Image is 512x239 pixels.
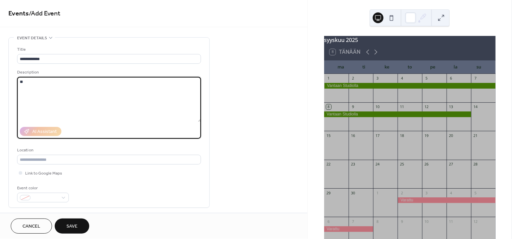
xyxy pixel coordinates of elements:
div: 14 [473,104,478,109]
div: ma [329,60,352,74]
div: 9 [351,104,356,109]
div: Title [17,46,200,53]
span: / Add Event [29,7,60,20]
div: Vantaan Studiolla [324,111,471,117]
div: 26 [424,162,429,167]
div: la [444,60,467,74]
span: Link to Google Maps [25,170,62,177]
div: 20 [449,133,454,138]
div: to [398,60,421,74]
div: 27 [449,162,454,167]
div: 19 [424,133,429,138]
div: 22 [326,162,331,167]
div: Event color [17,185,67,192]
div: su [467,60,490,74]
div: 15 [326,133,331,138]
div: Varattu [398,197,496,203]
div: ke [375,60,398,74]
div: 16 [351,133,356,138]
a: Events [8,7,29,20]
span: Event details [17,35,47,42]
button: Cancel [11,219,52,234]
div: 5 [424,76,429,81]
div: 5 [473,190,478,195]
div: 21 [473,133,478,138]
div: 1 [375,190,380,195]
div: 2 [351,76,356,81]
div: 6 [326,219,331,224]
div: 7 [473,76,478,81]
div: pe [421,60,444,74]
div: 23 [351,162,356,167]
div: syyskuu 2025 [324,36,496,44]
div: 13 [449,104,454,109]
div: 12 [424,104,429,109]
div: Vantaan Studiolla [324,83,496,89]
div: 28 [473,162,478,167]
div: 6 [449,76,454,81]
div: 29 [326,190,331,195]
div: 1 [326,76,331,81]
div: 30 [351,190,356,195]
div: 25 [400,162,405,167]
span: Cancel [22,223,40,230]
div: ti [352,60,375,74]
div: 8 [375,219,380,224]
div: 3 [424,190,429,195]
div: 10 [424,219,429,224]
div: Location [17,147,200,154]
div: 11 [449,219,454,224]
div: 11 [400,104,405,109]
div: 2 [400,190,405,195]
div: 7 [351,219,356,224]
div: 9 [400,219,405,224]
div: 24 [375,162,380,167]
span: Save [66,223,78,230]
div: 4 [400,76,405,81]
div: 12 [473,219,478,224]
button: Save [55,219,89,234]
div: 18 [400,133,405,138]
div: Varattu [324,226,373,232]
div: 17 [375,133,380,138]
div: 10 [375,104,380,109]
div: 4 [449,190,454,195]
div: 3 [375,76,380,81]
div: 8 [326,104,331,109]
div: Description [17,69,200,76]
